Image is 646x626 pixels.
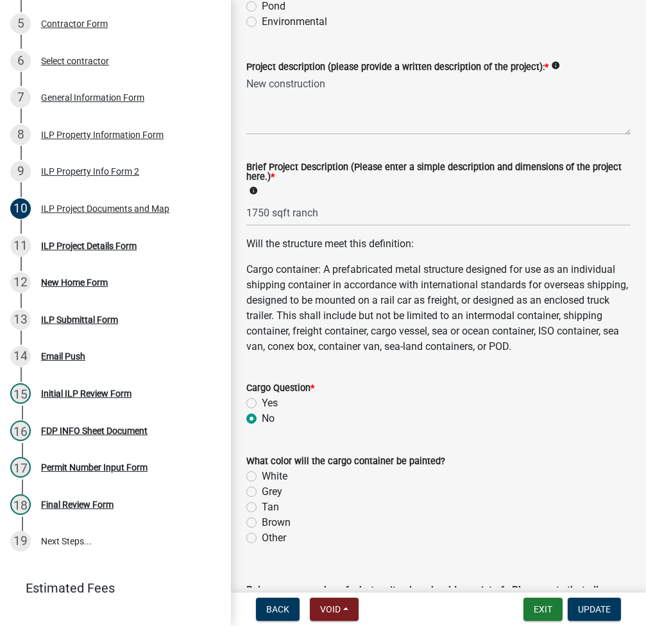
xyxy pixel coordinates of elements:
[568,598,621,621] button: Update
[10,531,31,552] div: 19
[41,500,114,509] div: Final Review Form
[551,61,560,70] i: info
[246,63,548,72] label: Project description (please provide a written description of the project):
[262,500,279,515] label: Tan
[41,463,148,472] div: Permit Number Input Form
[10,161,31,182] div: 9
[246,384,314,393] label: Cargo Question
[41,204,169,213] div: ILP Project Documents and Map
[10,13,31,34] div: 5
[10,421,31,441] div: 16
[310,598,359,621] button: Void
[10,125,31,145] div: 8
[41,57,109,65] div: Select contractor
[10,575,210,601] a: Estimated Fees
[578,604,611,614] span: Update
[246,236,631,252] p: Will the structure meet this definition:
[41,315,118,324] div: ILP Submittal Form
[262,515,291,530] label: Brown
[41,389,132,398] div: Initial ILP Review Form
[41,93,144,102] div: General Information Form
[41,130,164,139] div: ILP Property Information Form
[262,411,275,426] label: No
[41,426,148,435] div: FDP INFO Sheet Document
[246,163,631,182] label: Brief Project Description (Please enter a simple description and dimensions of the project here.)
[10,346,31,367] div: 14
[41,352,85,361] div: Email Push
[256,598,300,621] button: Back
[10,51,31,71] div: 6
[249,186,258,195] i: info
[320,604,341,614] span: Void
[10,383,31,404] div: 15
[10,198,31,219] div: 10
[10,236,31,256] div: 11
[262,469,287,484] label: White
[246,262,631,354] p: Cargo container: A prefabricated metal structure designed for use as an individual shipping conta...
[10,87,31,108] div: 7
[10,272,31,293] div: 12
[41,278,108,287] div: New Home Form
[262,14,327,30] label: Environmental
[41,241,137,250] div: ILP Project Details Form
[262,396,278,411] label: Yes
[523,598,563,621] button: Exit
[41,19,108,28] div: Contractor Form
[246,457,445,466] label: What color will the cargo container be painted?
[10,309,31,330] div: 13
[10,457,31,478] div: 17
[266,604,289,614] span: Back
[10,494,31,515] div: 18
[262,484,282,500] label: Grey
[41,167,139,176] div: ILP Property Info Form 2
[262,530,286,546] label: Other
